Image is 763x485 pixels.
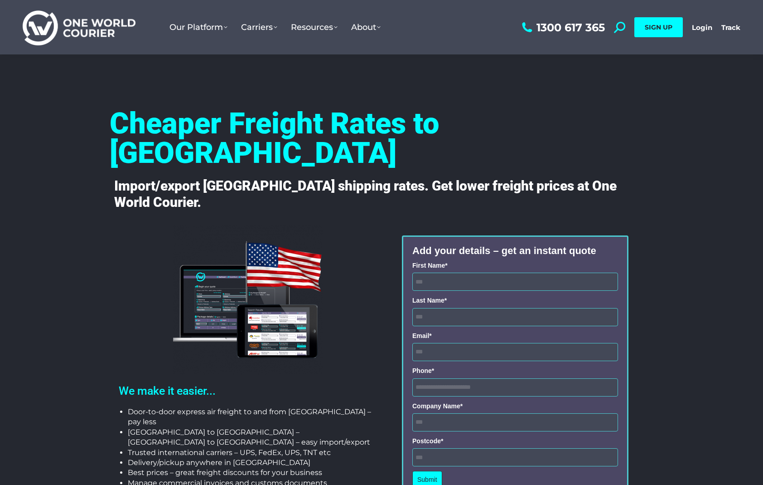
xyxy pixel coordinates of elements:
h4: Cheaper Freight Rates to [GEOGRAPHIC_DATA] [110,109,653,168]
h4: Import/export [GEOGRAPHIC_DATA] shipping rates. Get lower freight prices at One World Courier. [114,178,649,211]
a: Our Platform [163,13,234,41]
li: Door-to-door express air freight to and from [GEOGRAPHIC_DATA] – pay less [128,407,377,427]
label: Email* [412,331,618,341]
label: Postcode* [412,436,618,446]
a: Track [721,23,740,32]
a: Carriers [234,13,284,41]
img: usa-owc-back-end-computer [173,225,323,375]
span: About [351,22,381,32]
li: [GEOGRAPHIC_DATA] to [GEOGRAPHIC_DATA] – [GEOGRAPHIC_DATA] to [GEOGRAPHIC_DATA] – easy import/export [128,427,377,448]
img: One World Courier [23,9,135,46]
li: Trusted international carriers – UPS, FedEx, UPS, TNT etc [128,448,377,458]
a: About [344,13,387,41]
a: Login [692,23,712,32]
li: Delivery/pickup anywhere in [GEOGRAPHIC_DATA] [128,458,377,468]
a: Resources [284,13,344,41]
label: Phone* [412,366,618,376]
span: Resources [291,22,338,32]
label: Company Name* [412,401,618,411]
li: Best prices – great freight discounts for your business [128,468,377,478]
a: SIGN UP [634,17,683,37]
span: Our Platform [169,22,227,32]
a: 1300 617 365 [520,22,605,33]
div: Add your details – get an instant quote [412,246,618,256]
span: Carriers [241,22,277,32]
h2: We make it easier... [119,384,377,398]
label: First Name* [412,260,618,270]
label: Last Name* [412,295,618,305]
span: SIGN UP [645,23,672,31]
